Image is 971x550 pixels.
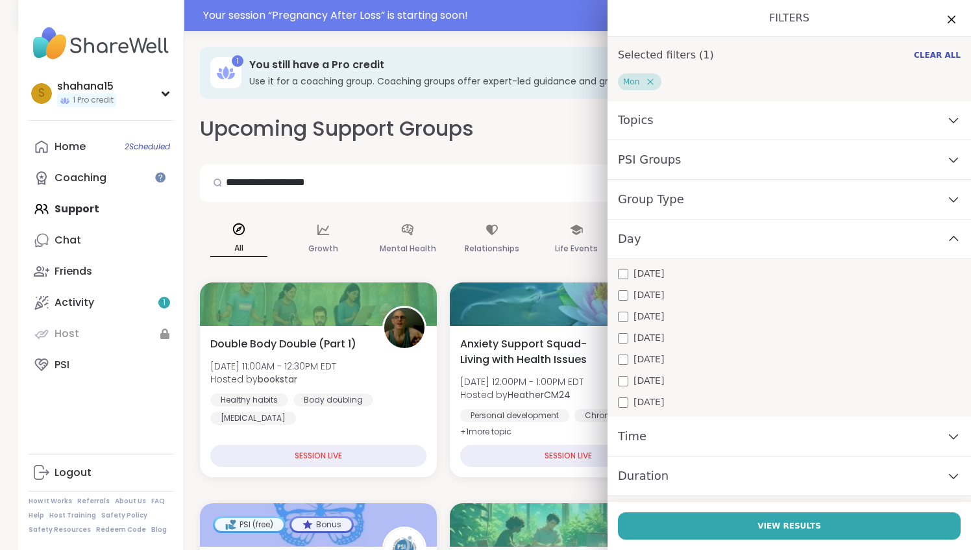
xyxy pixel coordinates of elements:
[115,497,146,506] a: About Us
[55,264,92,279] div: Friends
[508,388,571,401] b: HeatherCM24
[232,55,243,67] div: 1
[55,466,92,480] div: Logout
[73,95,114,106] span: 1 Pro credit
[203,8,945,23] div: Your session “ Pregnancy After Loss ” is starting soon!
[29,131,173,162] a: Home2Scheduled
[380,241,436,256] p: Mental Health
[633,395,664,409] span: [DATE]
[151,497,165,506] a: FAQ
[618,151,682,169] span: PSI Groups
[618,467,669,485] span: Duration
[460,409,569,422] div: Personal development
[460,375,584,388] span: [DATE] 12:00PM - 1:00PM EDT
[55,327,79,341] div: Host
[55,295,94,310] div: Activity
[633,267,664,281] span: [DATE]
[29,318,173,349] a: Host
[618,512,961,540] button: View Results
[249,58,919,72] h3: You still have a Pro credit
[384,308,424,348] img: bookstar
[618,427,646,445] span: Time
[574,409,654,422] div: Chronic Illness
[633,353,664,366] span: [DATE]
[618,111,654,129] span: Topics
[29,225,173,256] a: Chat
[55,233,81,247] div: Chat
[29,349,173,381] a: PSI
[465,241,519,256] p: Relationships
[29,256,173,287] a: Friends
[210,373,336,386] span: Hosted by
[618,10,961,26] h1: Filters
[96,525,146,534] a: Redeem Code
[57,79,116,94] div: shahana15
[151,525,167,534] a: Blog
[29,497,72,506] a: How It Works
[249,75,919,88] h3: Use it for a coaching group. Coaching groups offer expert-led guidance and growth tools.
[555,241,598,256] p: Life Events
[210,394,288,406] div: Healthy habits
[200,114,474,144] h2: Upcoming Support Groups
[49,511,96,520] a: Host Training
[210,412,296,425] div: [MEDICAL_DATA]
[460,445,676,467] div: SESSION LIVE
[55,171,106,185] div: Coaching
[29,162,173,194] a: Coaching
[29,525,91,534] a: Safety Resources
[633,310,664,323] span: [DATE]
[101,511,147,520] a: Safety Policy
[155,172,166,182] iframe: Spotlight
[308,241,338,256] p: Growth
[633,288,664,302] span: [DATE]
[38,85,45,102] span: s
[77,497,110,506] a: Referrals
[460,336,618,368] span: Anxiety Support Squad- Living with Health Issues
[29,457,173,488] a: Logout
[460,388,584,401] span: Hosted by
[623,77,639,87] span: Mon
[210,360,336,373] span: [DATE] 11:00AM - 12:30PM EDT
[29,287,173,318] a: Activity1
[618,230,641,248] span: Day
[55,140,86,154] div: Home
[210,336,356,352] span: Double Body Double (Part 1)
[293,394,373,406] div: Body doubling
[125,142,170,152] span: 2 Scheduled
[633,374,664,388] span: [DATE]
[258,373,297,386] b: bookstar
[618,47,714,63] h1: Selected filters ( 1 )
[29,21,173,66] img: ShareWell Nav Logo
[210,240,267,257] p: All
[618,190,684,208] span: Group Type
[55,358,69,372] div: PSI
[757,520,821,532] span: View Results
[914,50,961,60] span: Clear All
[29,511,44,520] a: Help
[633,331,664,345] span: [DATE]
[291,518,352,531] div: Bonus
[210,445,426,467] div: SESSION LIVE
[163,297,166,308] span: 1
[215,518,284,531] div: PSI (free)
